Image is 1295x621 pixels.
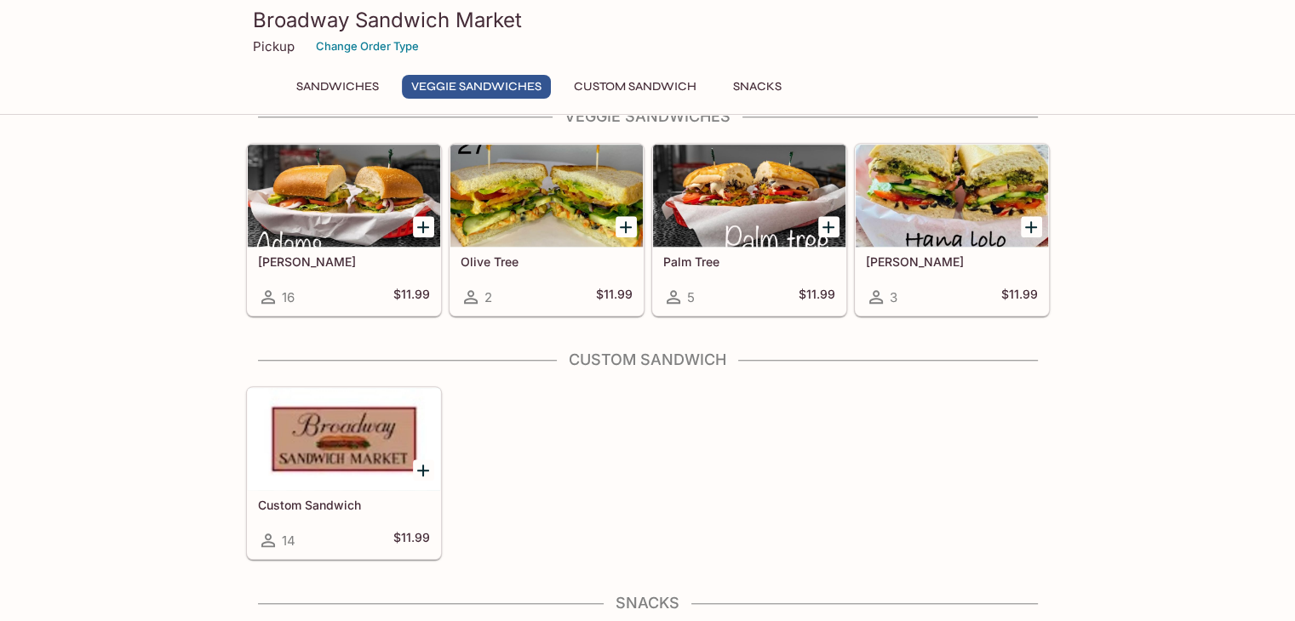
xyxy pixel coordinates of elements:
[719,75,796,99] button: Snacks
[1001,287,1038,307] h5: $11.99
[253,7,1043,33] h3: Broadway Sandwich Market
[687,289,695,305] span: 5
[253,38,295,54] p: Pickup
[890,289,897,305] span: 3
[413,216,434,237] button: Add Adams
[616,216,637,237] button: Add Olive Tree
[402,75,551,99] button: Veggie Sandwiches
[653,145,845,247] div: Palm Tree
[258,254,430,269] h5: [PERSON_NAME]
[855,144,1049,316] a: [PERSON_NAME]3$11.99
[247,387,441,559] a: Custom Sandwich14$11.99
[246,594,1050,612] h4: Snacks
[282,533,295,549] span: 14
[652,144,846,316] a: Palm Tree5$11.99
[663,254,835,269] h5: Palm Tree
[308,33,427,60] button: Change Order Type
[596,287,633,307] h5: $11.99
[564,75,706,99] button: Custom Sandwich
[248,388,440,490] div: Custom Sandwich
[393,530,430,550] h5: $11.99
[413,459,434,481] button: Add Custom Sandwich
[393,287,430,307] h5: $11.99
[484,289,492,305] span: 2
[1021,216,1042,237] button: Add Hana Lolo
[866,254,1038,269] h5: [PERSON_NAME]
[248,145,440,247] div: Adams
[450,145,643,247] div: Olive Tree
[450,144,644,316] a: Olive Tree2$11.99
[461,254,633,269] h5: Olive Tree
[287,75,388,99] button: Sandwiches
[247,144,441,316] a: [PERSON_NAME]16$11.99
[818,216,839,237] button: Add Palm Tree
[799,287,835,307] h5: $11.99
[282,289,295,305] span: 16
[246,107,1050,126] h4: Veggie Sandwiches
[246,350,1050,369] h4: Custom Sandwich
[258,498,430,512] h5: Custom Sandwich
[856,145,1048,247] div: Hana Lolo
